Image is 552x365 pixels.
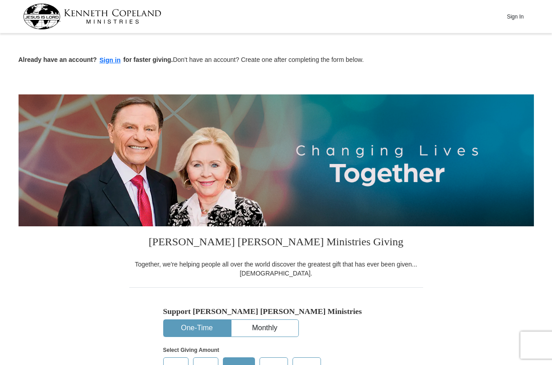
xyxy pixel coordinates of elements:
[23,4,161,29] img: kcm-header-logo.svg
[19,56,173,63] strong: Already have an account? for faster giving.
[502,9,529,23] button: Sign In
[129,226,423,260] h3: [PERSON_NAME] [PERSON_NAME] Ministries Giving
[164,320,231,337] button: One-Time
[231,320,298,337] button: Monthly
[97,55,123,66] button: Sign in
[129,260,423,278] div: Together, we're helping people all over the world discover the greatest gift that has ever been g...
[163,307,389,316] h5: Support [PERSON_NAME] [PERSON_NAME] Ministries
[19,55,534,66] p: Don't have an account? Create one after completing the form below.
[163,347,219,353] strong: Select Giving Amount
